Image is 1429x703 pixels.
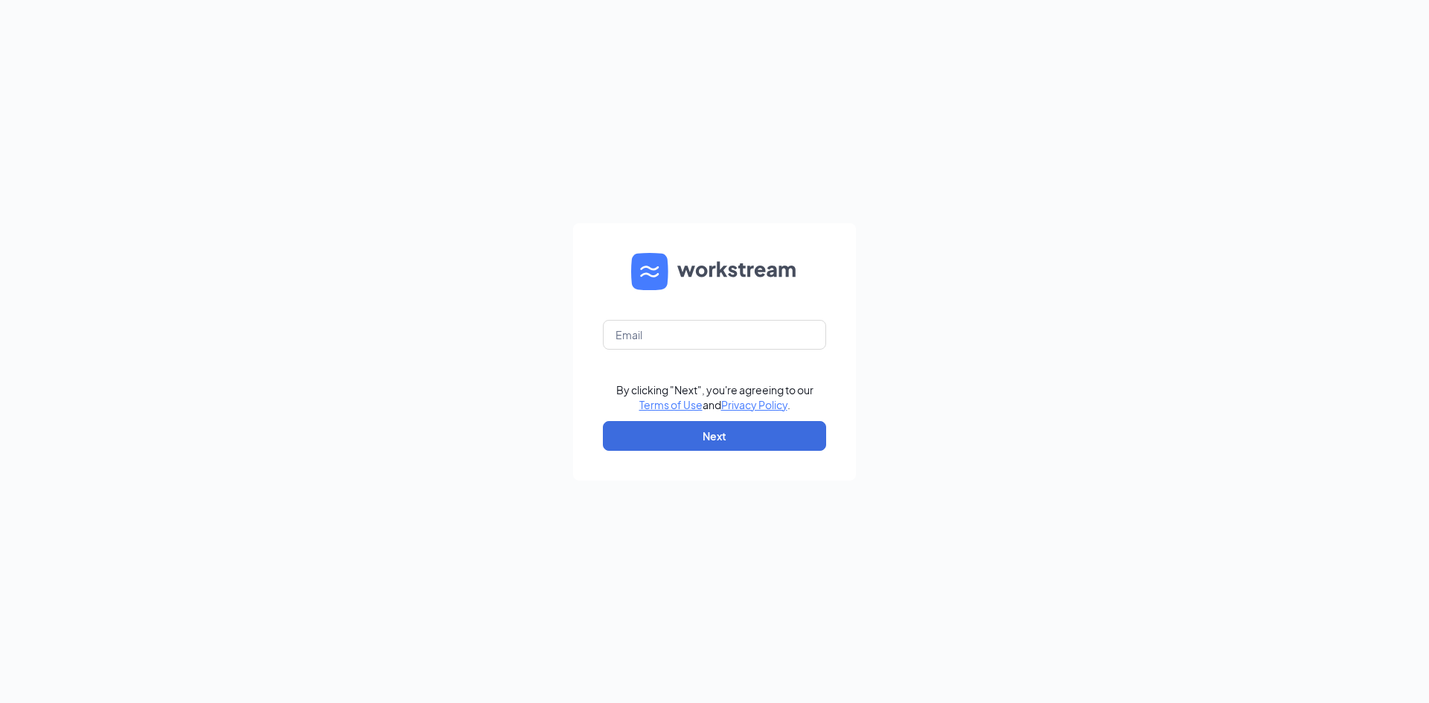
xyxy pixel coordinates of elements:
div: By clicking "Next", you're agreeing to our and . [616,382,813,412]
a: Terms of Use [639,398,703,411]
img: WS logo and Workstream text [631,253,798,290]
input: Email [603,320,826,350]
a: Privacy Policy [721,398,787,411]
button: Next [603,421,826,451]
